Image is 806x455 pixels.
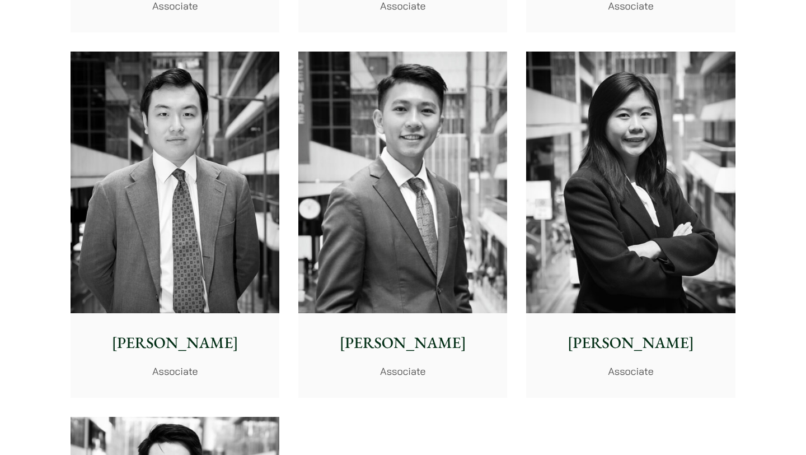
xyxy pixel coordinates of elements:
a: [PERSON_NAME] Associate [298,52,507,398]
p: Associate [307,364,498,379]
p: Associate [79,364,270,379]
p: [PERSON_NAME] [307,331,498,355]
a: [PERSON_NAME] Associate [526,52,735,398]
p: [PERSON_NAME] [79,331,270,355]
p: [PERSON_NAME] [535,331,726,355]
a: [PERSON_NAME] Associate [71,52,279,398]
p: Associate [535,364,726,379]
